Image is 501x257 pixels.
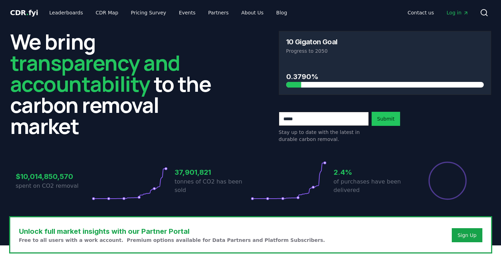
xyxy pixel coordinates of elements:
span: transparency and accountability [10,48,180,98]
span: . [26,8,28,17]
a: About Us [236,6,269,19]
p: Free to all users with a work account. Premium options available for Data Partners and Platform S... [19,237,325,244]
a: Events [173,6,201,19]
a: CDR Map [90,6,124,19]
a: Blog [271,6,293,19]
h3: 10 Gigaton Goal [286,38,338,45]
nav: Main [402,6,474,19]
h2: We bring to the carbon removal market [10,31,223,136]
h3: $10,014,850,570 [16,171,92,182]
span: CDR fyi [10,8,38,17]
a: Sign Up [457,232,476,239]
button: Sign Up [452,228,482,242]
h3: 37,901,821 [175,167,251,178]
h3: 2.4% [334,167,410,178]
nav: Main [44,6,293,19]
a: Partners [203,6,234,19]
span: Log in [447,9,468,16]
button: Submit [372,112,400,126]
p: spent on CO2 removal [16,182,92,190]
h3: 0.3790% [286,71,484,82]
div: Percentage of sales delivered [428,161,467,200]
p: tonnes of CO2 has been sold [175,178,251,194]
a: Leaderboards [44,6,89,19]
a: Log in [441,6,474,19]
a: CDR.fyi [10,8,38,18]
p: of purchases have been delivered [334,178,410,194]
p: Progress to 2050 [286,47,484,54]
h3: Unlock full market insights with our Partner Portal [19,226,325,237]
a: Pricing Survey [125,6,172,19]
a: Contact us [402,6,439,19]
p: Stay up to date with the latest in durable carbon removal. [279,129,369,143]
